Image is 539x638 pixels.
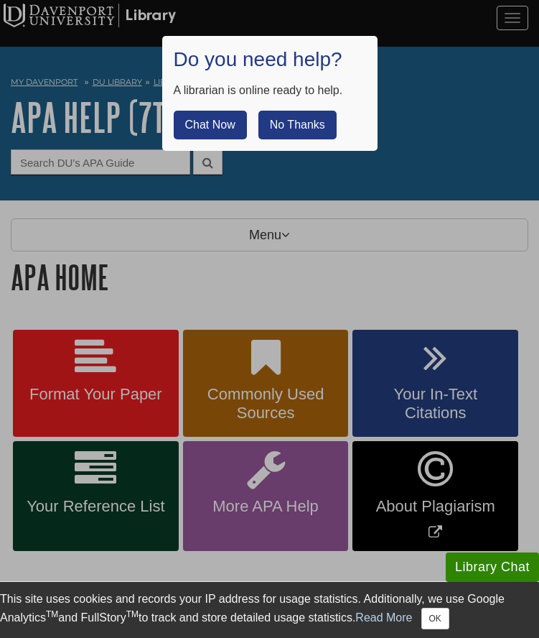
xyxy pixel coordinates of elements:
button: Library Chat [446,553,539,582]
sup: TM [126,609,139,619]
sup: TM [46,609,58,619]
div: A librarian is online ready to help. [174,82,366,99]
a: Read More [355,611,412,624]
h1: Do you need help? [174,47,366,72]
button: Chat Now [174,111,247,139]
button: Close [421,608,449,629]
button: No Thanks [258,111,337,139]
